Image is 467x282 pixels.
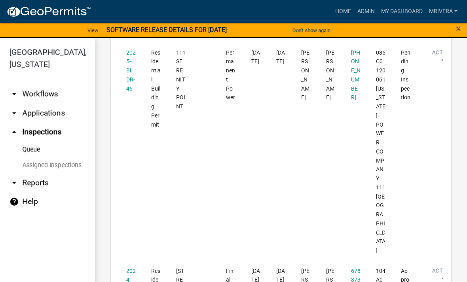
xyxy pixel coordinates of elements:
[9,178,19,187] i: arrow_drop_down
[176,49,186,110] span: 111 SERENITY POINT
[251,49,260,65] span: 09/09/2025
[9,127,19,137] i: arrow_drop_up
[351,49,361,101] a: [PHONE_NUMBER]
[301,49,309,101] span: Michele Rivera
[456,23,461,34] span: ×
[426,48,458,68] button: Action
[151,49,161,128] span: Residential Building Permit
[332,4,354,19] a: Home
[226,49,235,101] span: Permanent Power
[426,4,461,19] a: mrivera
[276,48,286,66] div: [DATE]
[376,49,385,254] span: 086C012006 | GEORGIA POWER COMPANY | 111 SERENITY POINT
[326,49,334,101] span: Charles
[401,49,410,101] span: Pending Inspection
[84,24,102,37] a: View
[354,4,378,19] a: Admin
[106,26,227,34] strong: SOFTWARE RELEASE DETAILS FOR [DATE]
[378,4,426,19] a: My Dashboard
[456,24,461,33] button: Close
[126,49,136,92] a: 2025-BLDR-46
[9,89,19,99] i: arrow_drop_down
[9,197,19,206] i: help
[9,108,19,118] i: arrow_drop_down
[351,49,361,101] span: 478-454-7452
[289,24,334,37] button: Don't show again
